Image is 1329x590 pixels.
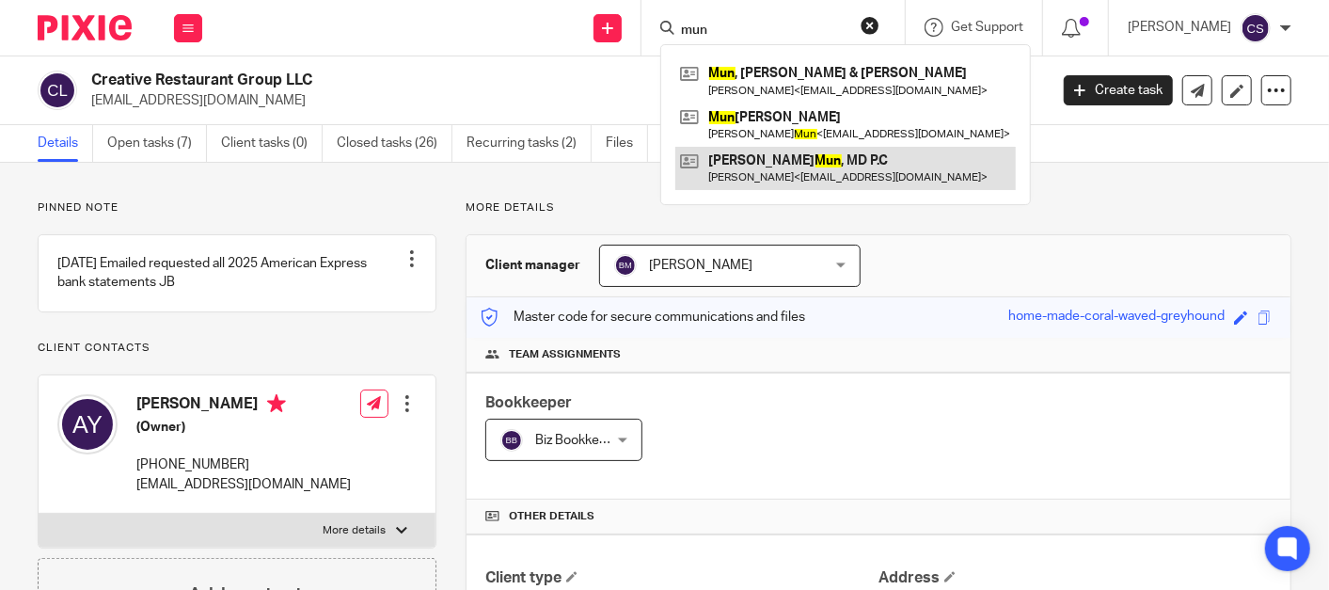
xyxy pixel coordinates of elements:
[485,568,878,588] h4: Client type
[136,475,351,494] p: [EMAIL_ADDRESS][DOMAIN_NAME]
[509,509,594,524] span: Other details
[136,418,351,437] h5: (Owner)
[107,125,207,162] a: Open tasks (7)
[951,21,1023,34] span: Get Support
[38,125,93,162] a: Details
[535,434,632,447] span: Biz Bookkeeping
[467,125,592,162] a: Recurring tasks (2)
[324,523,387,538] p: More details
[509,347,621,362] span: Team assignments
[136,394,351,418] h4: [PERSON_NAME]
[57,394,118,454] img: svg%3E
[1128,18,1231,37] p: [PERSON_NAME]
[38,341,436,356] p: Client contacts
[614,254,637,277] img: svg%3E
[267,394,286,413] i: Primary
[91,71,846,90] h2: Creative Restaurant Group LLC
[1241,13,1271,43] img: svg%3E
[861,16,879,35] button: Clear
[38,200,436,215] p: Pinned note
[91,91,1036,110] p: [EMAIL_ADDRESS][DOMAIN_NAME]
[485,395,572,410] span: Bookkeeper
[878,568,1272,588] h4: Address
[38,71,77,110] img: svg%3E
[649,259,752,272] span: [PERSON_NAME]
[221,125,323,162] a: Client tasks (0)
[606,125,648,162] a: Files
[485,256,580,275] h3: Client manager
[136,455,351,474] p: [PHONE_NUMBER]
[337,125,452,162] a: Closed tasks (26)
[1064,75,1173,105] a: Create task
[38,15,132,40] img: Pixie
[1008,307,1225,328] div: home-made-coral-waved-greyhound
[500,429,523,452] img: svg%3E
[466,200,1291,215] p: More details
[679,23,848,40] input: Search
[481,308,805,327] p: Master code for secure communications and files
